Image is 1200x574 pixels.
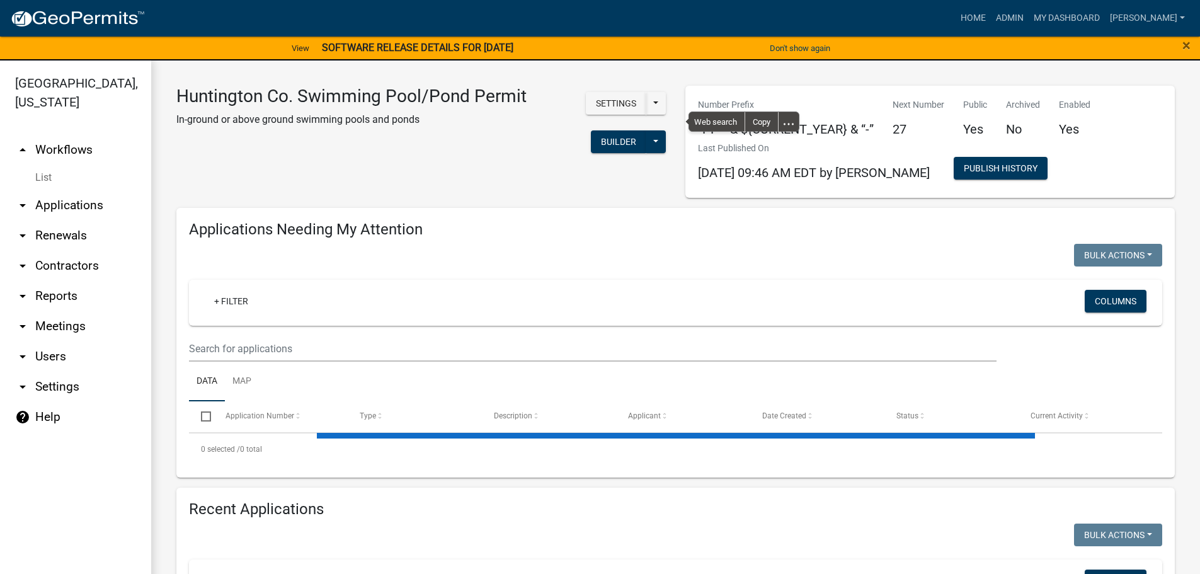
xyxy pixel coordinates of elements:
[482,401,616,432] datatable-header-cell: Description
[1182,38,1191,53] button: Close
[189,401,213,432] datatable-header-cell: Select
[15,410,30,425] i: help
[176,86,527,107] h3: Huntington Co. Swimming Pool/Pond Permit
[698,98,874,112] p: Number Prefix
[213,401,347,432] datatable-header-cell: Application Number
[762,411,806,420] span: Date Created
[954,164,1048,174] wm-modal-confirm: Workflow Publish History
[201,445,240,454] span: 0 selected /
[189,362,225,402] a: Data
[896,411,918,420] span: Status
[954,157,1048,180] button: Publish History
[698,165,930,180] span: [DATE] 09:46 AM EDT by [PERSON_NAME]
[189,433,1162,465] div: 0 total
[1074,244,1162,267] button: Bulk Actions
[189,336,997,362] input: Search for applications
[689,112,745,131] span: Web search
[1006,98,1040,112] p: Archived
[963,98,987,112] p: Public
[347,401,481,432] datatable-header-cell: Type
[189,221,1162,239] h4: Applications Needing My Attention
[15,228,30,243] i: arrow_drop_down
[745,112,778,131] div: Copy
[15,289,30,304] i: arrow_drop_down
[1019,401,1153,432] datatable-header-cell: Current Activity
[15,379,30,394] i: arrow_drop_down
[15,142,30,158] i: arrow_drop_up
[15,258,30,273] i: arrow_drop_down
[1031,411,1083,420] span: Current Activity
[225,362,259,402] a: Map
[884,401,1019,432] datatable-header-cell: Status
[360,411,376,420] span: Type
[1059,98,1090,112] p: Enabled
[1182,37,1191,54] span: ×
[15,198,30,213] i: arrow_drop_down
[893,122,944,137] h5: 27
[322,42,513,54] strong: SOFTWARE RELEASE DETAILS FOR [DATE]
[189,500,1162,519] h4: Recent Applications
[15,319,30,334] i: arrow_drop_down
[1059,122,1090,137] h5: Yes
[226,411,294,420] span: Application Number
[1029,6,1105,30] a: My Dashboard
[1074,524,1162,546] button: Bulk Actions
[287,38,314,59] a: View
[1006,122,1040,137] h5: No
[1105,6,1190,30] a: [PERSON_NAME]
[1085,290,1146,313] button: Columns
[750,401,884,432] datatable-header-cell: Date Created
[494,411,532,420] span: Description
[176,112,527,127] p: In-ground or above ground swimming pools and ponds
[893,98,944,112] p: Next Number
[991,6,1029,30] a: Admin
[15,349,30,364] i: arrow_drop_down
[628,411,661,420] span: Applicant
[616,401,750,432] datatable-header-cell: Applicant
[698,142,930,155] p: Last Published On
[591,130,646,153] button: Builder
[586,92,646,115] button: Settings
[956,6,991,30] a: Home
[963,122,987,137] h5: Yes
[765,38,835,59] button: Don't show again
[204,290,258,313] a: + Filter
